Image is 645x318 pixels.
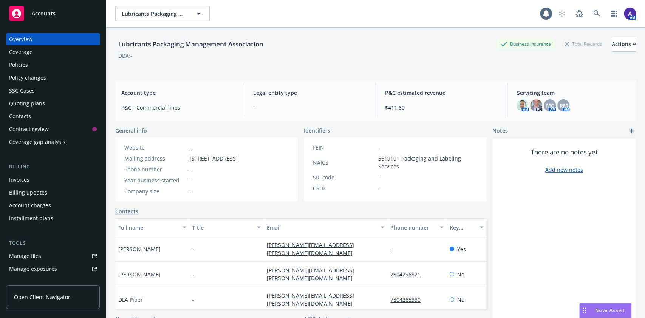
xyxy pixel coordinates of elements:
[378,184,380,192] span: -
[579,303,631,318] button: Nova Assist
[313,173,375,181] div: SIC code
[192,224,252,232] div: Title
[457,296,464,304] span: No
[378,144,380,151] span: -
[115,127,147,134] span: General info
[378,154,477,170] span: 561910 - Packaging and Labeling Services
[9,250,41,262] div: Manage files
[9,97,45,110] div: Quoting plans
[9,46,32,58] div: Coverage
[9,72,46,84] div: Policy changes
[492,127,508,136] span: Notes
[9,212,53,224] div: Installment plans
[190,144,192,151] a: -
[118,296,143,304] span: DLA Piper
[447,218,486,236] button: Key contact
[497,39,555,49] div: Business Insurance
[115,207,138,215] a: Contacts
[6,123,100,135] a: Contract review
[304,127,330,134] span: Identifiers
[6,212,100,224] a: Installment plans
[124,187,187,195] div: Company size
[124,176,187,184] div: Year business started
[267,292,359,307] a: [PERSON_NAME][EMAIL_ADDRESS][PERSON_NAME][DOMAIN_NAME]
[9,174,29,186] div: Invoices
[190,176,192,184] span: -
[192,245,194,253] span: -
[118,245,161,253] span: [PERSON_NAME]
[595,307,625,313] span: Nova Assist
[612,37,636,52] button: Actions
[546,102,554,110] span: MC
[313,184,375,192] div: CSLB
[627,127,636,136] a: add
[6,239,100,247] div: Tools
[267,241,359,256] a: [PERSON_NAME][EMAIL_ADDRESS][PERSON_NAME][DOMAIN_NAME]
[124,165,187,173] div: Phone number
[6,46,100,58] a: Coverage
[9,123,49,135] div: Contract review
[545,166,583,174] a: Add new notes
[457,270,464,278] span: No
[121,89,235,97] span: Account type
[6,174,100,186] a: Invoices
[6,59,100,71] a: Policies
[6,250,100,262] a: Manage files
[390,271,427,278] a: 7804296821
[9,199,51,211] div: Account charges
[580,303,589,318] div: Drag to move
[9,136,65,148] div: Coverage gap analysis
[624,8,636,20] img: photo
[115,6,210,21] button: Lubricants Packaging Management Association
[6,85,100,97] a: SSC Cases
[390,245,398,253] a: -
[6,110,100,122] a: Contacts
[9,33,32,45] div: Overview
[6,72,100,84] a: Policy changes
[6,136,100,148] a: Coverage gap analysis
[530,99,542,111] img: photo
[14,293,70,301] span: Open Client Navigator
[32,11,56,17] span: Accounts
[118,52,132,60] div: DBA: -
[9,263,57,275] div: Manage exposures
[253,103,367,111] span: -
[6,276,100,288] a: Manage certificates
[606,6,622,21] a: Switch app
[190,187,192,195] span: -
[589,6,604,21] a: Search
[6,3,100,24] a: Accounts
[6,199,100,211] a: Account charges
[124,154,187,162] div: Mailing address
[387,218,447,236] button: Phone number
[115,39,266,49] div: Lubricants Packaging Management Association
[192,270,194,278] span: -
[192,296,194,304] span: -
[572,6,587,21] a: Report a Bug
[390,296,427,303] a: 7804265330
[9,85,35,97] div: SSC Cases
[253,89,367,97] span: Legal entity type
[9,187,47,199] div: Billing updates
[6,33,100,45] a: Overview
[313,144,375,151] div: FEIN
[267,267,359,282] a: [PERSON_NAME][EMAIL_ADDRESS][PERSON_NAME][DOMAIN_NAME]
[267,224,376,232] div: Email
[6,263,100,275] a: Manage exposures
[6,187,100,199] a: Billing updates
[190,154,238,162] span: [STREET_ADDRESS]
[612,37,636,51] div: Actions
[9,59,28,71] div: Policies
[313,159,375,167] div: NAICS
[118,270,161,278] span: [PERSON_NAME]
[189,218,263,236] button: Title
[561,39,606,49] div: Total Rewards
[385,89,498,97] span: P&C estimated revenue
[385,103,498,111] span: $411.60
[9,276,59,288] div: Manage certificates
[554,6,569,21] a: Start snowing
[378,173,380,181] span: -
[6,97,100,110] a: Quoting plans
[517,99,529,111] img: photo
